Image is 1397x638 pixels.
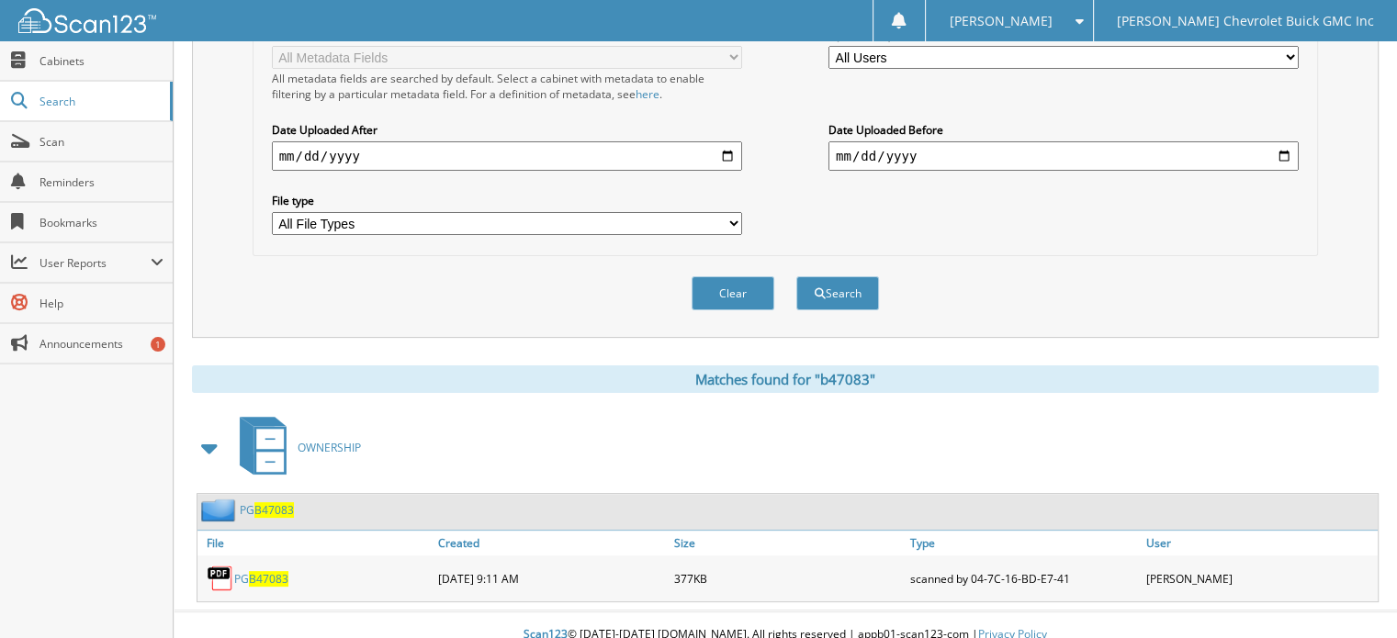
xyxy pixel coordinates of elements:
button: Clear [692,276,774,310]
span: OWNERSHIP [298,440,361,455]
a: Size [670,531,906,555]
span: Announcements [39,336,163,352]
span: Search [39,94,161,109]
img: scan123-logo-white.svg [18,8,156,33]
a: PGB47083 [240,502,294,518]
input: end [828,141,1299,171]
span: Help [39,296,163,311]
div: All metadata fields are searched by default. Select a cabinet with metadata to enable filtering b... [272,71,742,102]
span: [PERSON_NAME] Chevrolet Buick GMC Inc [1117,16,1374,27]
label: Date Uploaded After [272,122,742,138]
span: B47083 [249,571,288,587]
img: folder2.png [201,498,240,521]
input: start [272,141,742,171]
div: scanned by 04-7C-16-BD-E7-41 [906,560,1142,597]
span: User Reports [39,255,151,271]
span: B47083 [254,502,294,518]
a: User [1142,531,1378,555]
div: 1 [151,337,165,352]
a: OWNERSHIP [229,411,361,484]
div: [DATE] 9:11 AM [434,560,670,597]
div: Matches found for "b47083" [192,365,1379,393]
a: Created [434,531,670,555]
span: Reminders [39,174,163,190]
label: File type [272,193,742,208]
a: File [197,531,434,555]
span: Scan [39,134,163,150]
span: Bookmarks [39,215,163,230]
span: [PERSON_NAME] [949,16,1052,27]
span: Cabinets [39,53,163,69]
button: Search [796,276,879,310]
a: here [636,86,659,102]
div: 377KB [670,560,906,597]
a: Type [906,531,1142,555]
div: [PERSON_NAME] [1142,560,1378,597]
label: Date Uploaded Before [828,122,1299,138]
a: PGB47083 [234,571,288,587]
img: PDF.png [207,565,234,592]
